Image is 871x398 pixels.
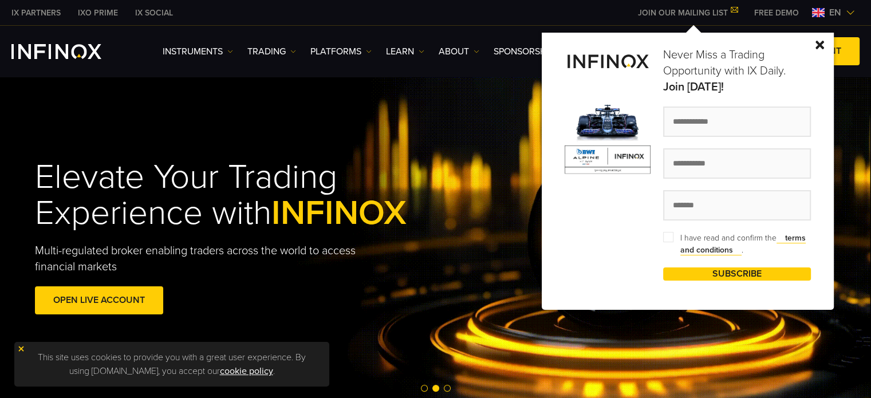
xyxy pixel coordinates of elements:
[629,8,746,18] a: JOIN OUR MAILING LIST
[35,243,375,275] p: Multi-regulated broker enabling traders across the world to access financial markets
[35,159,460,231] h1: Elevate Your Trading Experience with
[386,45,424,58] a: Learn
[35,286,163,314] a: OPEN LIVE ACCOUNT
[439,45,479,58] a: ABOUT
[825,6,846,19] span: en
[17,345,25,353] img: yellow close icon
[3,7,69,19] a: INFINOX
[421,385,428,392] span: Go to slide 1
[11,44,128,59] a: INFINOX Logo
[444,385,451,392] span: Go to slide 3
[20,348,324,381] p: This site uses cookies to provide you with a great user experience. By using [DOMAIN_NAME], you a...
[494,45,559,58] a: SPONSORSHIPS
[310,45,372,58] a: PLATFORMS
[271,192,407,234] span: INFINOX
[127,7,182,19] a: INFINOX
[746,7,807,19] a: INFINOX MENU
[163,45,233,58] a: Instruments
[663,232,811,256] span: I have read and confirm the .
[432,385,439,392] span: Go to slide 2
[663,47,811,95] p: Never Miss a Trading Opportunity with IX Daily.
[247,45,296,58] a: TRADING
[220,365,273,377] a: cookie policy
[69,7,127,19] a: INFINOX
[663,79,811,95] strong: Join [DATE]!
